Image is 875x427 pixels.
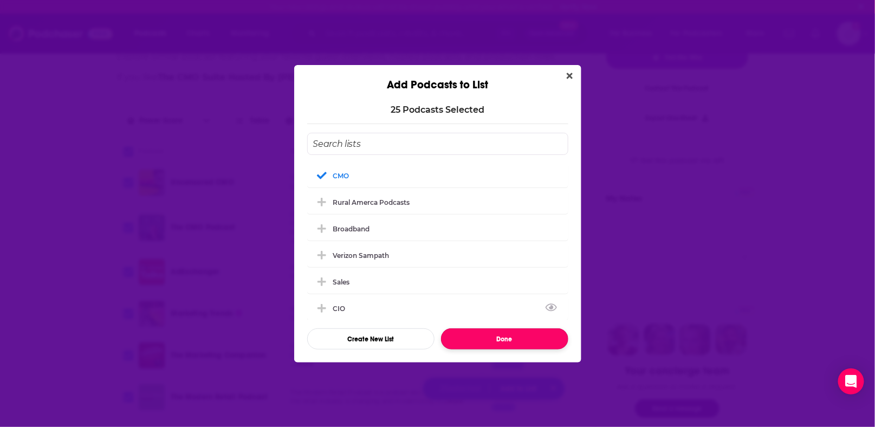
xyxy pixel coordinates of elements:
[307,296,568,320] div: CIO
[307,217,568,241] div: Broadband
[294,65,581,92] div: Add Podcasts to List
[838,368,864,394] div: Open Intercom Messenger
[346,310,352,312] button: View Link
[333,305,352,313] div: CIO
[441,328,568,350] button: Done
[333,172,349,180] div: CMO
[307,270,568,294] div: Sales
[307,243,568,267] div: Verizon Sampath
[333,278,350,286] div: Sales
[333,251,390,260] div: Verizon Sampath
[307,133,568,350] div: Add Podcast To List
[333,198,410,206] div: Rural Amerca Podcasts
[307,164,568,187] div: CMO
[307,190,568,214] div: Rural Amerca Podcasts
[307,328,435,350] button: Create New List
[333,225,370,233] div: Broadband
[307,133,568,155] input: Search lists
[391,105,484,115] p: 25 Podcast s Selected
[562,69,577,83] button: Close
